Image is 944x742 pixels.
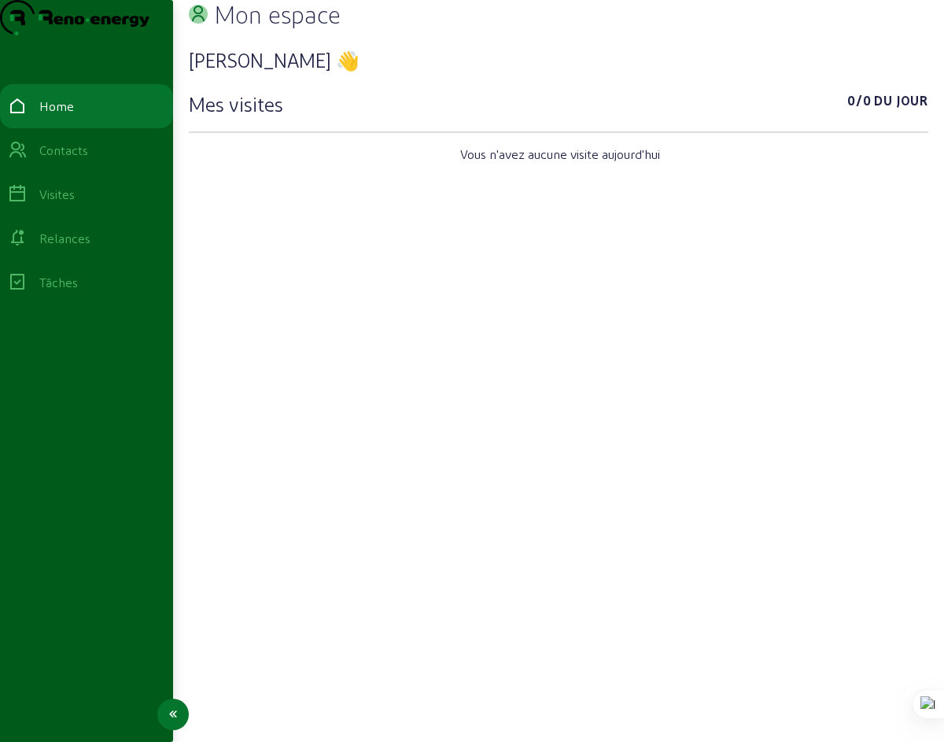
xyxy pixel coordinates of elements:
[189,47,928,72] h3: [PERSON_NAME] 👋
[460,145,660,164] span: Vous n'avez aucune visite aujourd'hui
[39,141,88,160] div: Contacts
[874,91,928,116] span: Du jour
[39,229,90,248] div: Relances
[847,91,871,116] span: 0/0
[189,91,283,116] h3: Mes visites
[39,273,78,292] div: Tâches
[39,185,75,204] div: Visites
[39,97,74,116] div: Home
